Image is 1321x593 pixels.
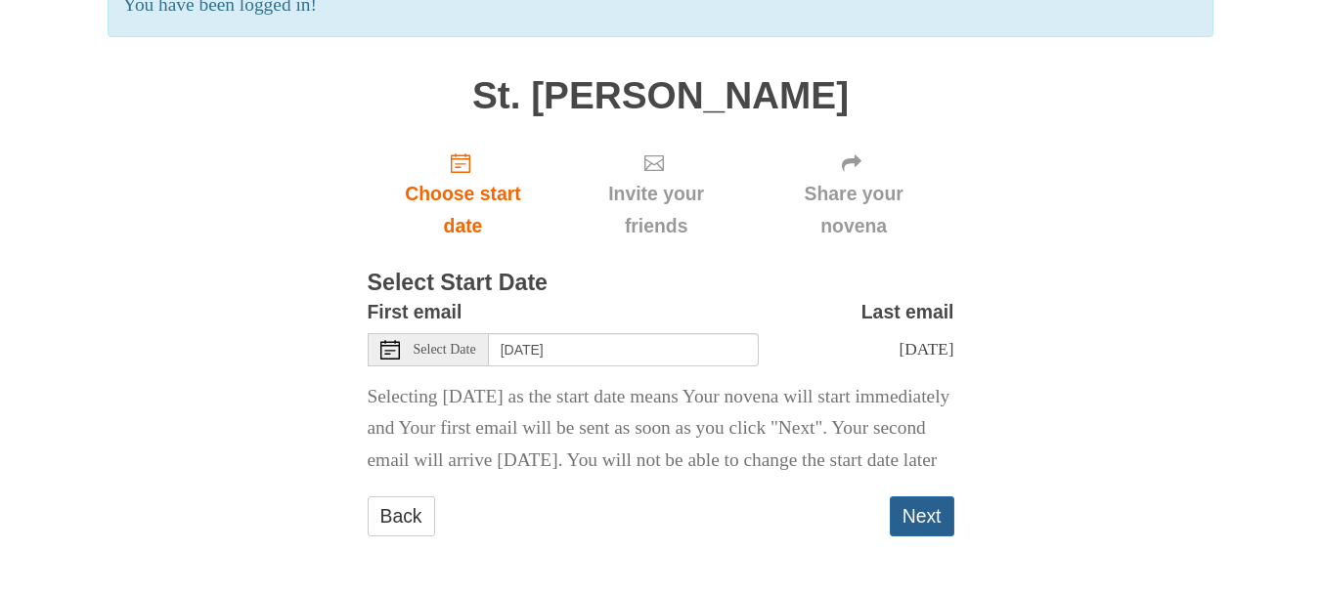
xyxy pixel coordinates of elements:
[489,333,759,366] input: Use the arrow keys to pick a date
[368,75,954,117] h1: St. [PERSON_NAME]
[754,136,954,252] div: Click "Next" to confirm your start date first.
[558,136,753,252] div: Click "Next" to confirm your start date first.
[387,178,540,242] span: Choose start date
[368,496,435,536] a: Back
[368,381,954,478] p: Selecting [DATE] as the start date means Your novena will start immediately and Your first email ...
[899,339,953,359] span: [DATE]
[368,296,462,328] label: First email
[368,136,559,252] a: Choose start date
[578,178,733,242] span: Invite your friends
[890,496,954,536] button: Next
[414,343,476,357] span: Select Date
[773,178,935,242] span: Share your novena
[861,296,954,328] label: Last email
[368,271,954,296] h3: Select Start Date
